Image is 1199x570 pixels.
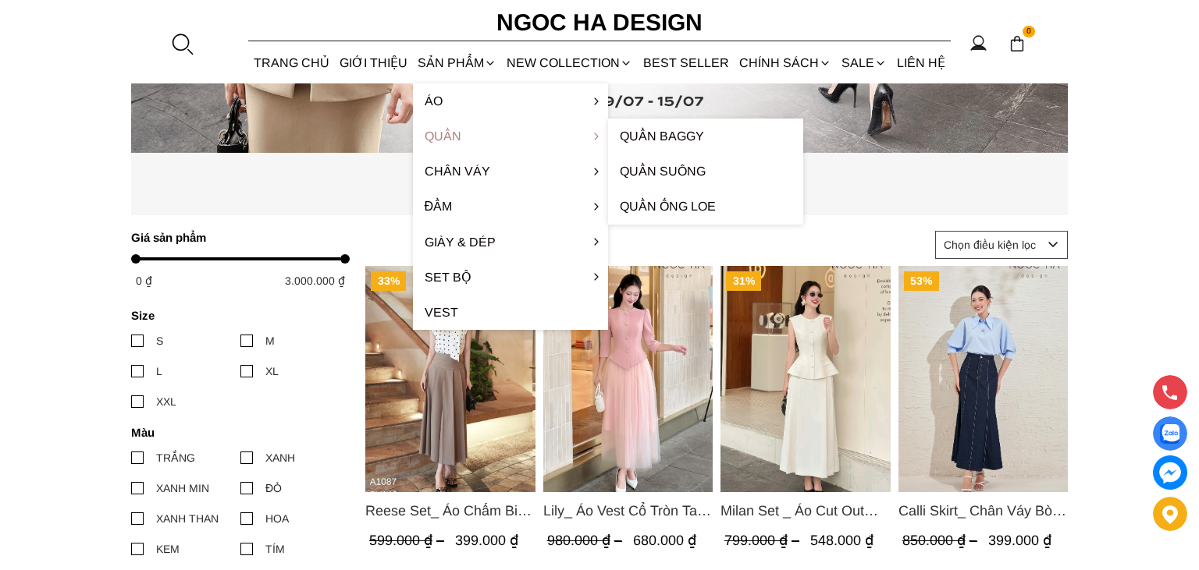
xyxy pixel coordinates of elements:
[892,42,951,83] a: LIÊN HỆ
[902,533,981,548] span: 850.000 ₫
[638,42,734,83] a: BEST SELLER
[265,363,279,380] div: XL
[413,225,608,260] a: Giày & Dép
[365,500,535,522] span: Reese Set_ Áo Chấm Bi Vai Chờm Mix Chân Váy Xếp Ly Hông Màu Nâu Tây A1087+CV142
[131,165,1068,202] p: Chân váy
[455,533,518,548] span: 399.000 ₫
[413,42,502,83] div: SẢN PHẨM
[1153,455,1187,490] a: messenger
[156,480,209,497] div: XANH MIN
[837,42,892,83] a: SALE
[724,533,803,548] span: 799.000 ₫
[502,42,638,83] a: NEW COLLECTION
[608,154,803,189] a: Quần Suông
[633,533,696,548] span: 680.000 ₫
[265,449,295,466] div: XANH
[413,260,608,295] a: Set Bộ
[334,42,412,83] a: GIỚI THIỆU
[156,393,176,410] div: XXL
[543,500,713,522] a: Link to Lily_ Áo Vest Cổ Tròn Tay Lừng Mix Chân Váy Lưới Màu Hồng A1082+CV140
[543,266,713,492] a: Product image - Lily_ Áo Vest Cổ Tròn Tay Lừng Mix Chân Váy Lưới Màu Hồng A1082+CV140
[413,83,608,119] a: Áo
[136,274,152,287] span: 0 ₫
[1023,26,1035,38] span: 0
[1153,416,1187,451] a: Display image
[413,189,608,224] a: Đầm
[543,500,713,522] span: Lily_ Áo Vest Cổ Tròn Tay Lừng Mix Chân Váy Lưới Màu Hồng A1082+CV140
[898,266,1069,492] img: Calli Skirt_ Chân Váy Bò Đuôi Cá May Chỉ Nổi CV137
[131,309,340,322] h4: Size
[369,533,448,548] span: 599.000 ₫
[248,42,334,83] a: TRANG CHỦ
[265,510,289,527] div: HOA
[131,231,340,244] h4: Giá sản phẩm
[720,266,891,492] img: Milan Set _ Áo Cut Out Tùng Không Tay Kết Hợp Chân Váy Xếp Ly A1080+CV139
[365,500,535,522] a: Link to Reese Set_ Áo Chấm Bi Vai Chờm Mix Chân Váy Xếp Ly Hông Màu Nâu Tây A1087+CV142
[156,510,219,527] div: XANH THAN
[1160,424,1179,444] img: Display image
[898,266,1069,492] a: Product image - Calli Skirt_ Chân Váy Bò Đuôi Cá May Chỉ Nổi CV137
[156,332,163,349] div: S
[156,540,180,558] div: KEM
[1009,35,1026,52] img: img-CART-ICON-ksit0nf1
[547,533,626,548] span: 980.000 ₫
[608,119,803,154] a: Quần Baggy
[482,4,717,41] a: Ngoc Ha Design
[988,533,1051,548] span: 399.000 ₫
[413,295,608,330] a: Vest
[285,274,345,287] span: 3.000.000 ₫
[608,189,803,224] a: Quần ống loe
[265,332,275,349] div: M
[413,154,608,189] a: Chân váy
[720,500,891,522] a: Link to Milan Set _ Áo Cut Out Tùng Không Tay Kết Hợp Chân Váy Xếp Ly A1080+CV139
[734,42,836,83] div: Chính sách
[365,266,535,492] a: Product image - Reese Set_ Áo Chấm Bi Vai Chờm Mix Chân Váy Xếp Ly Hông Màu Nâu Tây A1087+CV142
[365,266,535,492] img: Reese Set_ Áo Chấm Bi Vai Chờm Mix Chân Váy Xếp Ly Hông Màu Nâu Tây A1087+CV142
[265,480,282,497] div: ĐỎ
[156,449,195,466] div: TRẮNG
[720,500,891,522] span: Milan Set _ Áo Cut Out Tùng Không Tay Kết Hợp Chân Váy Xếp Ly A1080+CV139
[720,266,891,492] a: Product image - Milan Set _ Áo Cut Out Tùng Không Tay Kết Hợp Chân Váy Xếp Ly A1080+CV139
[810,533,873,548] span: 548.000 ₫
[898,500,1069,522] a: Link to Calli Skirt_ Chân Váy Bò Đuôi Cá May Chỉ Nổi CV137
[898,500,1069,522] span: Calli Skirt_ Chân Váy Bò Đuôi Cá May Chỉ Nổi CV137
[131,426,340,439] h4: Màu
[265,540,285,558] div: TÍM
[156,363,162,380] div: L
[413,119,608,154] a: Quần
[543,266,713,492] img: Lily_ Áo Vest Cổ Tròn Tay Lừng Mix Chân Váy Lưới Màu Hồng A1082+CV140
